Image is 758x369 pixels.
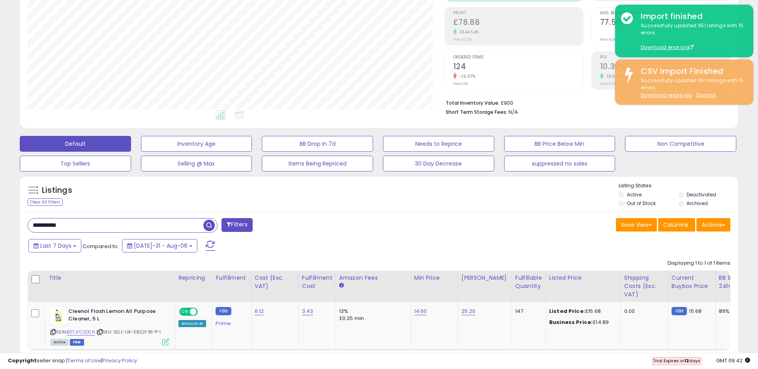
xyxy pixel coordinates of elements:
[8,357,37,364] strong: Copyright
[687,191,716,198] label: Deactivated
[619,182,738,190] p: Listing States:
[616,218,657,232] button: Save View
[216,317,245,327] div: Prime
[687,200,708,207] label: Archived
[600,81,619,86] small: Prev: 0.26%
[28,198,63,206] div: Clear All Filters
[255,307,264,315] a: 6.12
[696,92,716,98] u: Dismiss
[504,136,615,152] button: BB Price Below Min
[68,308,164,324] b: Cleenol Flash Lemon All Purpose Cleaner, 5 L
[70,339,84,346] span: FBM
[446,98,724,107] li: £900
[49,274,172,282] div: Title
[134,242,188,250] span: [DATE]-31 - Aug-06
[302,307,313,315] a: 3.43
[122,239,197,252] button: [DATE]-31 - Aug-06
[339,315,405,322] div: £0.25 min
[624,308,662,315] div: 0.00
[67,329,95,335] a: B07JFC2DCN
[549,274,617,282] div: Listed Price
[453,62,583,73] h2: 124
[653,358,700,364] span: Trial Expires in days
[51,339,69,346] span: All listings currently available for purchase on Amazon
[668,260,730,267] div: Displaying 1 to 1 of 1 items
[216,274,248,282] div: Fulfillment
[68,357,101,364] a: Terms of Use
[42,185,72,196] h5: Listings
[178,320,206,327] div: Amazon AI
[515,308,540,315] div: 147
[635,77,747,99] div: Successfully updated 351 listings with 15 errors.
[141,156,252,171] button: Selling @ Max
[83,243,119,250] span: Compared to:
[446,109,507,115] b: Short Term Storage Fees:
[178,274,209,282] div: Repricing
[453,37,472,42] small: Prev: £2.29
[549,308,615,315] div: £15.68
[339,274,407,282] div: Amazon Fees
[339,308,405,315] div: 13%
[696,218,730,232] button: Actions
[600,55,730,60] span: ROI
[508,108,518,116] span: N/A
[462,274,508,282] div: [PERSON_NAME]
[457,29,479,35] small: 3344.54%
[600,62,730,73] h2: 10.39%
[719,308,745,315] div: 89%
[549,319,615,326] div: £14.89
[414,307,427,315] a: 14.60
[549,318,593,326] b: Business Price:
[20,156,131,171] button: Top Sellers
[549,307,585,315] b: Listed Price:
[457,73,476,79] small: -15.07%
[672,274,712,290] div: Current Buybox Price
[604,73,626,79] small: 3896.15%
[180,309,190,315] span: ON
[635,22,747,51] div: Successfully updated 351 listings with 15 errors.
[658,218,695,232] button: Columns
[102,357,137,364] a: Privacy Policy
[462,307,476,315] a: 25.20
[684,358,689,364] b: 12
[221,218,252,232] button: Filters
[641,92,692,98] a: Download errors log
[51,308,169,345] div: ASIN:
[600,37,615,42] small: Prev: N/A
[8,357,137,365] div: seller snap | |
[446,100,499,106] b: Total Inventory Value:
[414,274,455,282] div: Min Price
[262,156,373,171] button: Items Being Repriced
[625,136,736,152] button: Non Competitive
[383,156,494,171] button: 30 Day Decrease
[719,274,748,290] div: BB Share 24h.
[453,55,583,60] span: Ordered Items
[216,307,231,315] small: FBM
[672,307,687,315] small: FBM
[141,136,252,152] button: Inventory Age
[197,309,209,315] span: OFF
[624,274,665,299] div: Shipping Costs (Exc. VAT)
[635,11,747,22] div: Import finished
[453,81,468,86] small: Prev: 146
[453,18,583,28] h2: £78.88
[339,282,344,289] small: Amazon Fees.
[262,136,373,152] button: BB Drop in 7d
[302,274,332,290] div: Fulfillment Cost
[716,357,750,364] span: 2025-08-14 09:42 GMT
[40,242,71,250] span: Last 7 Days
[504,156,615,171] button: suppressed no sales
[663,221,688,229] span: Columns
[28,239,81,252] button: Last 7 Days
[255,274,295,290] div: Cost (Exc. VAT)
[51,308,66,324] img: 41EXvQByFCL._SL40_.jpg
[515,274,542,290] div: Fulfillable Quantity
[635,66,747,77] div: CSV Import Finished
[453,11,583,15] span: Profit
[600,11,730,15] span: Avg. Buybox Share
[96,329,161,335] span: | SKU: SELL-UK-38221-B1-P-1
[627,200,656,207] label: Out of Stock
[20,136,131,152] button: Default
[383,136,494,152] button: Needs to Reprice
[689,307,702,315] span: 15.68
